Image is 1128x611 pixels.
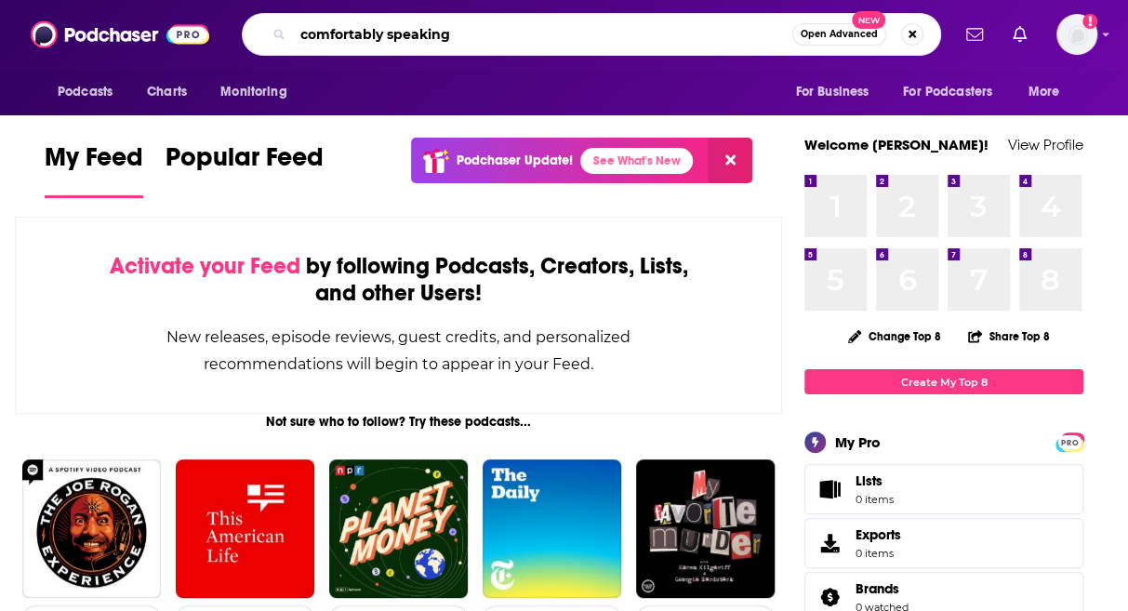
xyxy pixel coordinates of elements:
[220,79,286,105] span: Monitoring
[1058,434,1081,448] a: PRO
[835,433,881,451] div: My Pro
[1056,14,1097,55] button: Show profile menu
[580,148,693,174] a: See What's New
[457,153,573,168] p: Podchaser Update!
[293,20,792,49] input: Search podcasts, credits, & more...
[811,584,848,610] a: Brands
[1056,14,1097,55] img: User Profile
[329,459,468,598] img: Planet Money
[804,136,989,153] a: Welcome [PERSON_NAME]!
[636,459,775,598] img: My Favorite Murder with Karen Kilgariff and Georgia Hardstark
[856,526,901,543] span: Exports
[1008,136,1083,153] a: View Profile
[45,141,143,198] a: My Feed
[856,472,882,489] span: Lists
[45,74,137,110] button: open menu
[147,79,187,105] span: Charts
[109,324,688,378] div: New releases, episode reviews, guest credits, and personalized recommendations will begin to appe...
[856,580,909,597] a: Brands
[22,459,161,598] img: The Joe Rogan Experience
[176,459,314,598] img: This American Life
[852,11,885,29] span: New
[795,79,869,105] span: For Business
[811,530,848,556] span: Exports
[15,414,782,430] div: Not sure who to follow? Try these podcasts...
[1056,14,1097,55] span: Logged in as Naomiumusic
[856,472,894,489] span: Lists
[856,493,894,506] span: 0 items
[792,23,886,46] button: Open AdvancedNew
[1005,19,1034,50] a: Show notifications dropdown
[1028,79,1060,105] span: More
[967,318,1051,354] button: Share Top 8
[1082,14,1097,29] svg: Add a profile image
[856,580,899,597] span: Brands
[804,369,1083,394] a: Create My Top 8
[804,518,1083,568] a: Exports
[959,19,990,50] a: Show notifications dropdown
[811,476,848,502] span: Lists
[782,74,892,110] button: open menu
[242,13,941,56] div: Search podcasts, credits, & more...
[856,547,901,560] span: 0 items
[110,252,300,280] span: Activate your Feed
[801,30,878,39] span: Open Advanced
[135,74,198,110] a: Charts
[1015,74,1083,110] button: open menu
[207,74,311,110] button: open menu
[891,74,1019,110] button: open menu
[31,17,209,52] img: Podchaser - Follow, Share and Rate Podcasts
[1058,435,1081,449] span: PRO
[837,325,952,348] button: Change Top 8
[804,464,1083,514] a: Lists
[45,141,143,184] span: My Feed
[903,79,992,105] span: For Podcasters
[166,141,324,184] span: Popular Feed
[58,79,113,105] span: Podcasts
[166,141,324,198] a: Popular Feed
[109,253,688,307] div: by following Podcasts, Creators, Lists, and other Users!
[483,459,621,598] img: The Daily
